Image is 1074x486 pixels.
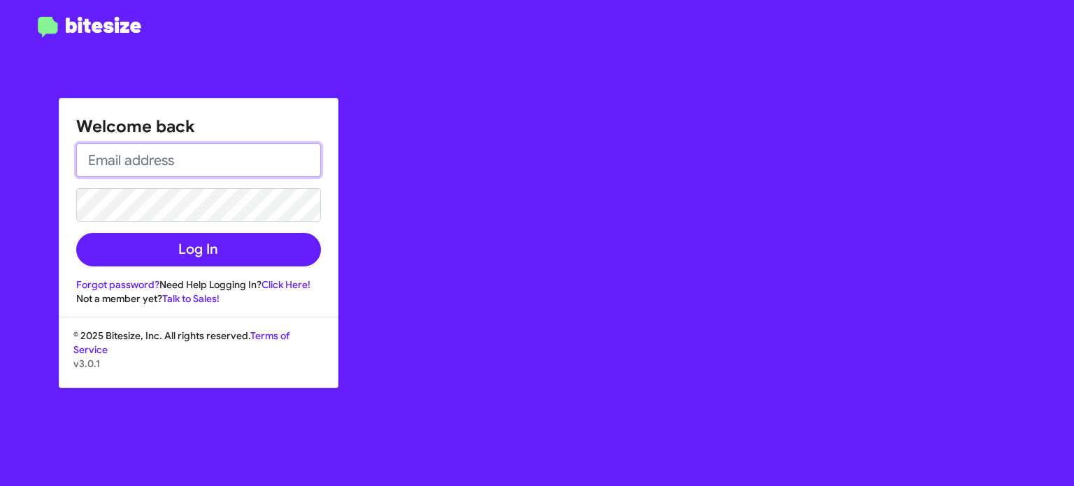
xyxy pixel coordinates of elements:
a: Talk to Sales! [162,292,220,305]
input: Email address [76,143,321,177]
div: Need Help Logging In? [76,278,321,292]
a: Click Here! [262,278,310,291]
div: Not a member yet? [76,292,321,306]
p: v3.0.1 [73,357,324,371]
a: Forgot password? [76,278,159,291]
h1: Welcome back [76,115,321,138]
a: Terms of Service [73,329,289,356]
div: © 2025 Bitesize, Inc. All rights reserved. [59,329,338,387]
button: Log In [76,233,321,266]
